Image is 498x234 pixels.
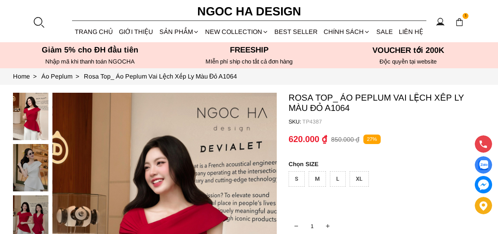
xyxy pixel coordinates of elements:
p: 620.000 ₫ [289,134,327,144]
h6: MIễn phí ship cho tất cả đơn hàng [172,58,326,65]
a: Link to Rosa Top_ Áo Peplum Vai Lệch Xếp Ly Màu Đỏ A1064 [84,73,237,80]
img: Rosa Top_ Áo Peplum Vai Lệch Xếp Ly Màu Đỏ A1064_mini_0 [13,93,48,140]
div: L [330,171,346,187]
img: Rosa Top_ Áo Peplum Vai Lệch Xếp Ly Màu Đỏ A1064_mini_1 [13,144,48,191]
a: Link to Áo Peplum [41,73,84,80]
h6: Độc quyền tại website [331,58,485,65]
div: S [289,171,305,187]
a: TRANG CHỦ [72,21,116,42]
span: > [72,73,82,80]
div: SẢN PHẨM [156,21,202,42]
font: Nhập mã khi thanh toán NGOCHA [45,58,135,65]
a: Ngoc Ha Design [190,2,308,21]
a: Link to Home [13,73,41,80]
h6: SKU: [289,118,302,125]
p: Rosa Top_ Áo Peplum Vai Lệch Xếp Ly Màu Đỏ A1064 [289,93,485,113]
a: messenger [475,176,492,193]
img: Display image [478,160,488,170]
img: img-CART-ICON-ksit0nf1 [455,18,464,26]
div: Chính sách [321,21,373,42]
div: XL [350,171,369,187]
font: Giảm 5% cho ĐH đầu tiên [42,45,138,54]
p: 27% [363,135,381,144]
span: 1 [463,13,469,19]
div: M [309,171,326,187]
input: Quantity input [289,218,336,234]
p: TP4387 [302,118,485,125]
a: NEW COLLECTION [202,21,271,42]
p: 850.000 ₫ [331,136,359,143]
a: SALE [373,21,396,42]
span: > [30,73,40,80]
p: SIZE [289,161,485,167]
a: BEST SELLER [272,21,321,42]
font: Freeship [230,45,268,54]
h5: VOUCHER tới 200K [331,45,485,55]
a: GIỚI THIỆU [116,21,156,42]
a: LIÊN HỆ [396,21,426,42]
a: Display image [475,156,492,174]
